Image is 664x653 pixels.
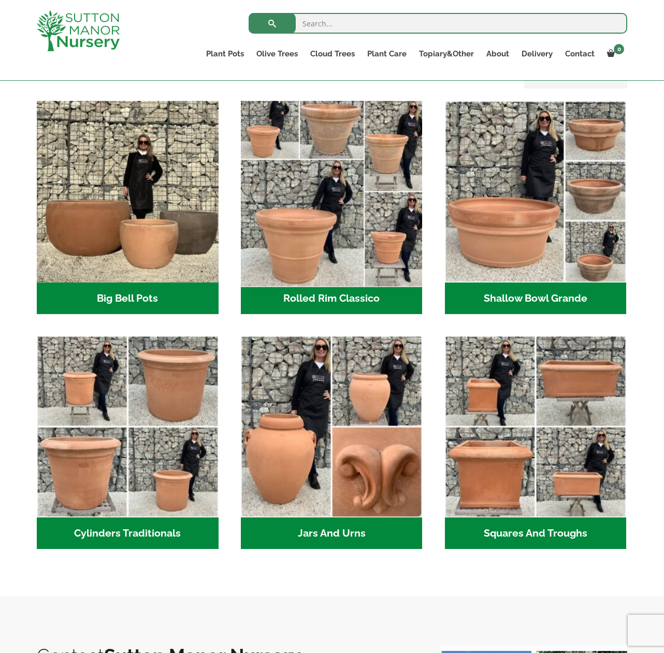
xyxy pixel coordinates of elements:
a: Olive Trees [250,47,304,61]
span: 0 [614,44,624,54]
a: Visit product category Shallow Bowl Grande [445,101,627,314]
input: Search... [249,13,627,34]
img: Rolled Rim Classico [236,96,427,287]
a: Visit product category Jars And Urns [241,336,423,549]
img: Cylinders Traditionals [37,336,219,517]
a: About [480,47,515,61]
img: Shallow Bowl Grande [445,101,627,283]
img: Jars And Urns [241,336,423,517]
h2: Cylinders Traditionals [37,517,219,550]
img: Big Bell Pots [37,101,219,283]
a: Visit product category Squares And Troughs [445,336,627,549]
a: Visit product category Cylinders Traditionals [37,336,219,549]
a: Topiary&Other [413,47,480,61]
a: 0 [601,47,627,61]
a: Contact [559,47,601,61]
h2: Squares And Troughs [445,517,627,550]
img: Squares And Troughs [445,336,627,517]
a: Visit product category Rolled Rim Classico [241,101,423,314]
h2: Rolled Rim Classico [241,283,423,315]
a: Delivery [515,47,559,61]
a: Plant Care [361,47,413,61]
h2: Big Bell Pots [37,283,219,315]
a: Visit product category Big Bell Pots [37,101,219,314]
a: Cloud Trees [304,47,361,61]
h2: Jars And Urns [241,517,423,550]
img: logo [37,10,120,51]
a: Plant Pots [200,47,250,61]
h2: Shallow Bowl Grande [445,283,627,315]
